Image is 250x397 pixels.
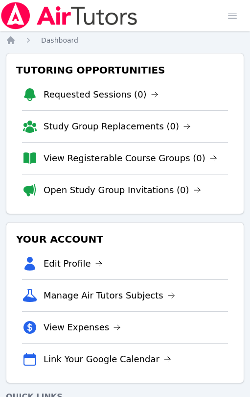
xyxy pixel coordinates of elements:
[14,230,236,248] h3: Your Account
[41,35,78,45] a: Dashboard
[6,35,244,45] nav: Breadcrumb
[44,321,121,334] a: View Expenses
[44,352,171,366] a: Link Your Google Calendar
[44,88,159,101] a: Requested Sessions (0)
[44,183,201,197] a: Open Study Group Invitations (0)
[44,120,191,133] a: Study Group Replacements (0)
[44,257,103,271] a: Edit Profile
[41,36,78,44] span: Dashboard
[14,61,236,79] h3: Tutoring Opportunities
[44,289,175,302] a: Manage Air Tutors Subjects
[44,151,217,165] a: View Registerable Course Groups (0)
